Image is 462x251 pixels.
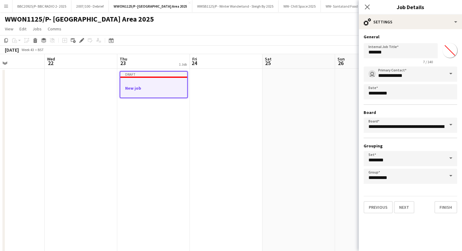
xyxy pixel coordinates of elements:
[192,56,197,62] span: Fri
[12,0,71,12] button: BBC20925/P- BBC RADIO 2- 2025
[359,15,462,29] div: Settings
[394,201,414,213] button: Next
[33,26,42,32] span: Jobs
[321,0,380,12] button: WW- Santaland Food Court 2025
[19,26,26,32] span: Edit
[120,56,127,62] span: Thu
[5,15,154,24] h1: WWON1125/P- [GEOGRAPHIC_DATA] Area 2025
[71,0,109,12] button: 2007/100 - Debrief
[364,110,457,115] h3: Board
[364,34,457,40] h3: General
[2,25,16,33] a: View
[337,60,345,67] span: 26
[38,47,44,52] div: BST
[418,60,438,64] span: 7 / 140
[30,25,44,33] a: Jobs
[191,60,197,67] span: 24
[109,0,192,12] button: WWON1125/P- [GEOGRAPHIC_DATA] Area 2025
[337,56,345,62] span: Sun
[265,56,272,62] span: Sat
[45,25,64,33] a: Comms
[48,26,61,32] span: Comms
[179,62,187,67] div: 1 Job
[17,25,29,33] a: Edit
[364,143,457,149] h3: Grouping
[279,0,321,12] button: WW- Chill Space 2025
[264,60,272,67] span: 25
[120,72,187,77] div: Draft
[364,201,393,213] button: Previous
[192,0,279,12] button: WWSB1125/P - Winter Wonderland - Sleigh By 2025
[47,56,55,62] span: Wed
[434,201,457,213] button: Finish
[359,3,462,11] h3: Job Details
[46,60,55,67] span: 22
[5,26,13,32] span: View
[120,85,187,91] h3: New job
[120,71,188,98] app-job-card: DraftNew job
[119,60,127,67] span: 23
[5,47,19,53] div: [DATE]
[20,47,35,52] span: Week 43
